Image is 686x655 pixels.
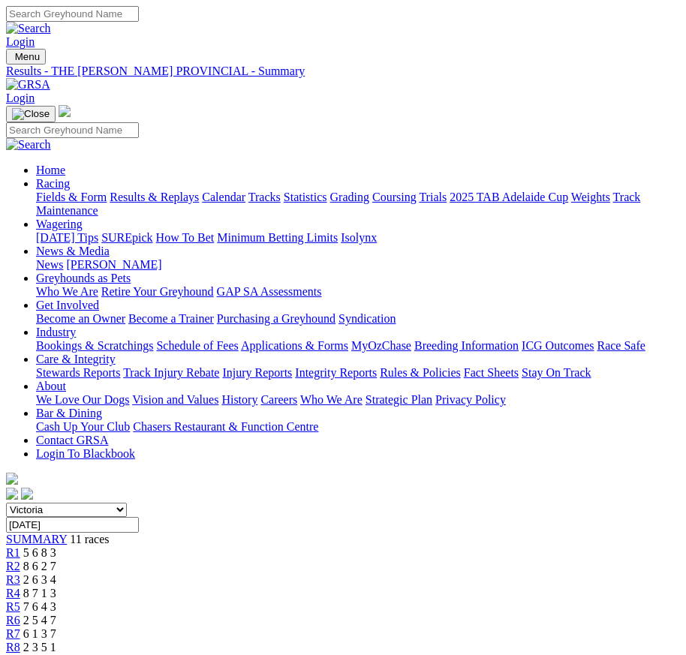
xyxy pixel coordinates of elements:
[36,434,108,446] a: Contact GRSA
[372,191,417,203] a: Coursing
[23,560,56,572] span: 8 6 2 7
[156,231,215,244] a: How To Bet
[36,326,76,338] a: Industry
[6,517,139,533] input: Select date
[36,272,131,284] a: Greyhounds as Pets
[295,366,377,379] a: Integrity Reports
[36,218,83,230] a: Wagering
[351,339,411,352] a: MyOzChase
[6,49,46,65] button: Toggle navigation
[110,191,199,203] a: Results & Replays
[6,78,50,92] img: GRSA
[36,312,125,325] a: Become an Owner
[6,35,35,48] a: Login
[222,366,292,379] a: Injury Reports
[6,6,139,22] input: Search
[128,312,214,325] a: Become a Trainer
[36,393,129,406] a: We Love Our Dogs
[414,339,519,352] a: Breeding Information
[221,393,257,406] a: History
[36,285,680,299] div: Greyhounds as Pets
[36,407,102,419] a: Bar & Dining
[217,231,338,244] a: Minimum Betting Limits
[284,191,327,203] a: Statistics
[6,488,18,500] img: facebook.svg
[59,105,71,117] img: logo-grsa-white.png
[380,366,461,379] a: Rules & Policies
[123,366,219,379] a: Track Injury Rebate
[36,447,135,460] a: Login To Blackbook
[6,641,20,653] a: R8
[15,51,40,62] span: Menu
[23,573,56,586] span: 2 6 3 4
[36,420,680,434] div: Bar & Dining
[70,533,109,545] span: 11 races
[23,600,56,613] span: 7 6 4 3
[36,366,120,379] a: Stewards Reports
[6,614,20,626] a: R6
[36,231,98,244] a: [DATE] Tips
[6,22,51,35] img: Search
[6,627,20,640] a: R7
[36,339,680,353] div: Industry
[101,231,152,244] a: SUREpick
[36,258,680,272] div: News & Media
[202,191,245,203] a: Calendar
[36,177,70,190] a: Racing
[248,191,281,203] a: Tracks
[36,258,63,271] a: News
[419,191,447,203] a: Trials
[435,393,506,406] a: Privacy Policy
[597,339,645,352] a: Race Safe
[36,420,130,433] a: Cash Up Your Club
[66,258,161,271] a: [PERSON_NAME]
[464,366,519,379] a: Fact Sheets
[6,473,18,485] img: logo-grsa-white.png
[6,546,20,559] a: R1
[6,573,20,586] a: R3
[217,285,322,298] a: GAP SA Assessments
[6,560,20,572] a: R2
[241,339,348,352] a: Applications & Forms
[36,366,680,380] div: Care & Integrity
[571,191,610,203] a: Weights
[133,420,318,433] a: Chasers Restaurant & Function Centre
[6,533,67,545] a: SUMMARY
[6,600,20,613] a: R5
[6,587,20,599] a: R4
[36,191,640,217] a: Track Maintenance
[156,339,238,352] a: Schedule of Fees
[6,122,139,138] input: Search
[36,353,116,365] a: Care & Integrity
[36,380,66,392] a: About
[36,164,65,176] a: Home
[522,339,594,352] a: ICG Outcomes
[21,488,33,500] img: twitter.svg
[23,587,56,599] span: 8 7 1 3
[260,393,297,406] a: Careers
[341,231,377,244] a: Isolynx
[300,393,363,406] a: Who We Are
[6,65,680,78] a: Results - THE [PERSON_NAME] PROVINCIAL - Summary
[36,231,680,245] div: Wagering
[23,546,56,559] span: 5 6 8 3
[6,106,56,122] button: Toggle navigation
[36,245,110,257] a: News & Media
[217,312,335,325] a: Purchasing a Greyhound
[330,191,369,203] a: Grading
[132,393,218,406] a: Vision and Values
[36,312,680,326] div: Get Involved
[36,191,680,218] div: Racing
[450,191,568,203] a: 2025 TAB Adelaide Cup
[338,312,396,325] a: Syndication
